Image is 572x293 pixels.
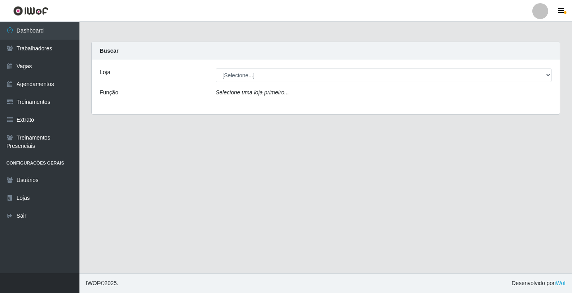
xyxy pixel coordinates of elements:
[512,279,566,287] span: Desenvolvido por
[100,68,110,77] label: Loja
[86,279,118,287] span: © 2025 .
[555,280,566,286] a: iWof
[100,88,118,97] label: Função
[13,6,48,16] img: CoreUI Logo
[100,48,118,54] strong: Buscar
[216,89,289,96] i: Selecione uma loja primeiro...
[86,280,100,286] span: IWOF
